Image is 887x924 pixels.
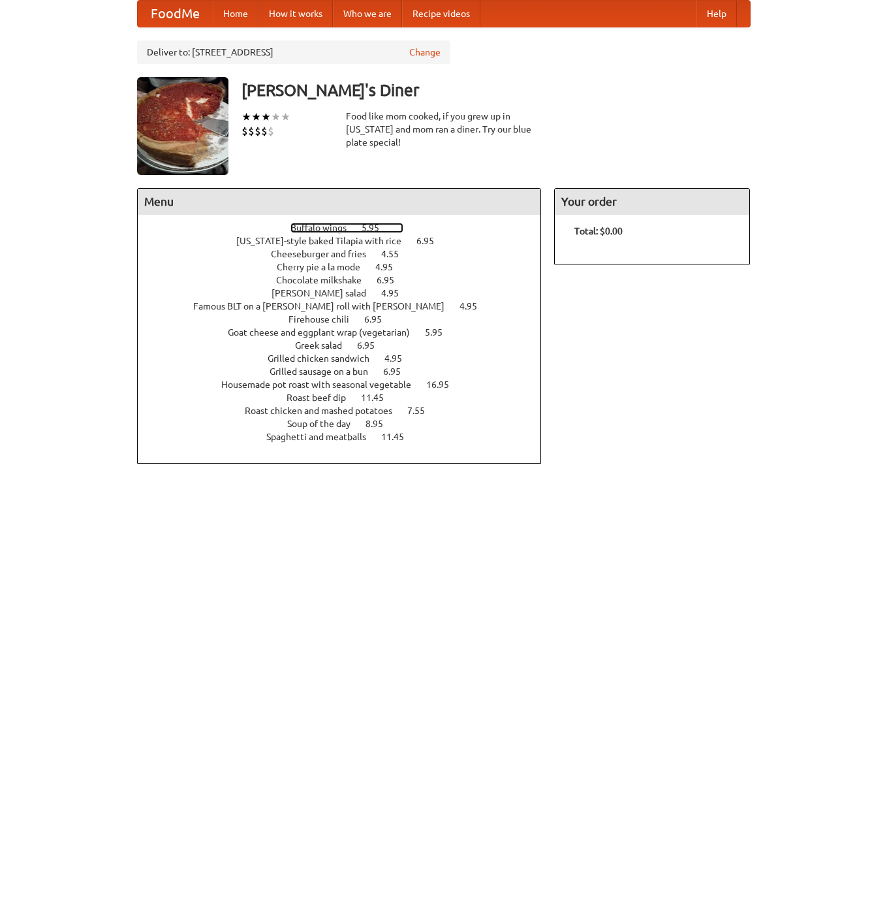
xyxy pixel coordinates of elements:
span: Cherry pie a la mode [277,262,373,272]
span: [PERSON_NAME] salad [272,288,379,298]
a: Greek salad 6.95 [295,340,399,351]
span: 6.95 [357,340,388,351]
span: Buffalo wings [290,223,360,233]
li: $ [248,124,255,138]
a: Home [213,1,258,27]
span: Chocolate milkshake [276,275,375,285]
span: 6.95 [416,236,447,246]
span: 4.95 [381,288,412,298]
a: Cherry pie a la mode 4.95 [277,262,417,272]
a: [US_STATE]-style baked Tilapia with rice 6.95 [236,236,458,246]
span: 6.95 [364,314,395,325]
span: 6.95 [377,275,407,285]
a: Soup of the day 8.95 [287,419,407,429]
a: Who we are [333,1,402,27]
span: Famous BLT on a [PERSON_NAME] roll with [PERSON_NAME] [193,301,458,311]
a: Recipe videos [402,1,480,27]
a: Goat cheese and eggplant wrap (vegetarian) 5.95 [228,327,467,338]
span: Grilled sausage on a bun [270,366,381,377]
a: Famous BLT on a [PERSON_NAME] roll with [PERSON_NAME] 4.95 [193,301,501,311]
span: 4.55 [381,249,412,259]
a: How it works [258,1,333,27]
a: Grilled sausage on a bun 6.95 [270,366,425,377]
li: $ [255,124,261,138]
span: 8.95 [366,419,396,429]
span: Grilled chicken sandwich [268,353,382,364]
span: 5.95 [362,223,392,233]
span: 16.95 [426,379,462,390]
a: Help [696,1,737,27]
li: ★ [251,110,261,124]
span: Soup of the day [287,419,364,429]
a: Cheeseburger and fries 4.55 [271,249,423,259]
a: [PERSON_NAME] salad 4.95 [272,288,423,298]
span: Cheeseburger and fries [271,249,379,259]
a: Firehouse chili 6.95 [288,314,406,325]
span: Greek salad [295,340,355,351]
span: 5.95 [425,327,456,338]
li: ★ [241,110,251,124]
a: Housemade pot roast with seasonal vegetable 16.95 [221,379,473,390]
a: Grilled chicken sandwich 4.95 [268,353,426,364]
span: [US_STATE]-style baked Tilapia with rice [236,236,414,246]
a: Buffalo wings 5.95 [290,223,403,233]
li: $ [268,124,274,138]
span: 11.45 [381,432,417,442]
h3: [PERSON_NAME]'s Diner [241,77,751,103]
h4: Your order [555,189,749,215]
span: 6.95 [383,366,414,377]
span: Spaghetti and meatballs [266,432,379,442]
span: 4.95 [459,301,490,311]
span: Roast beef dip [287,392,359,403]
span: 7.55 [407,406,438,416]
a: FoodMe [138,1,213,27]
span: Housemade pot roast with seasonal vegetable [221,379,424,390]
b: Total: $0.00 [574,226,623,236]
li: ★ [271,110,281,124]
a: Roast beef dip 11.45 [287,392,408,403]
span: 4.95 [384,353,415,364]
li: $ [261,124,268,138]
div: Food like mom cooked, if you grew up in [US_STATE] and mom ran a diner. Try our blue plate special! [346,110,542,149]
span: Goat cheese and eggplant wrap (vegetarian) [228,327,423,338]
span: Roast chicken and mashed potatoes [245,406,405,416]
span: 4.95 [375,262,406,272]
a: Roast chicken and mashed potatoes 7.55 [245,406,449,416]
a: Change [409,46,441,59]
li: ★ [261,110,271,124]
h4: Menu [138,189,541,215]
a: Chocolate milkshake 6.95 [276,275,418,285]
span: Firehouse chili [288,314,362,325]
a: Spaghetti and meatballs 11.45 [266,432,428,442]
div: Deliver to: [STREET_ADDRESS] [137,40,450,64]
span: 11.45 [361,392,397,403]
li: ★ [281,110,290,124]
li: $ [241,124,248,138]
img: angular.jpg [137,77,228,175]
